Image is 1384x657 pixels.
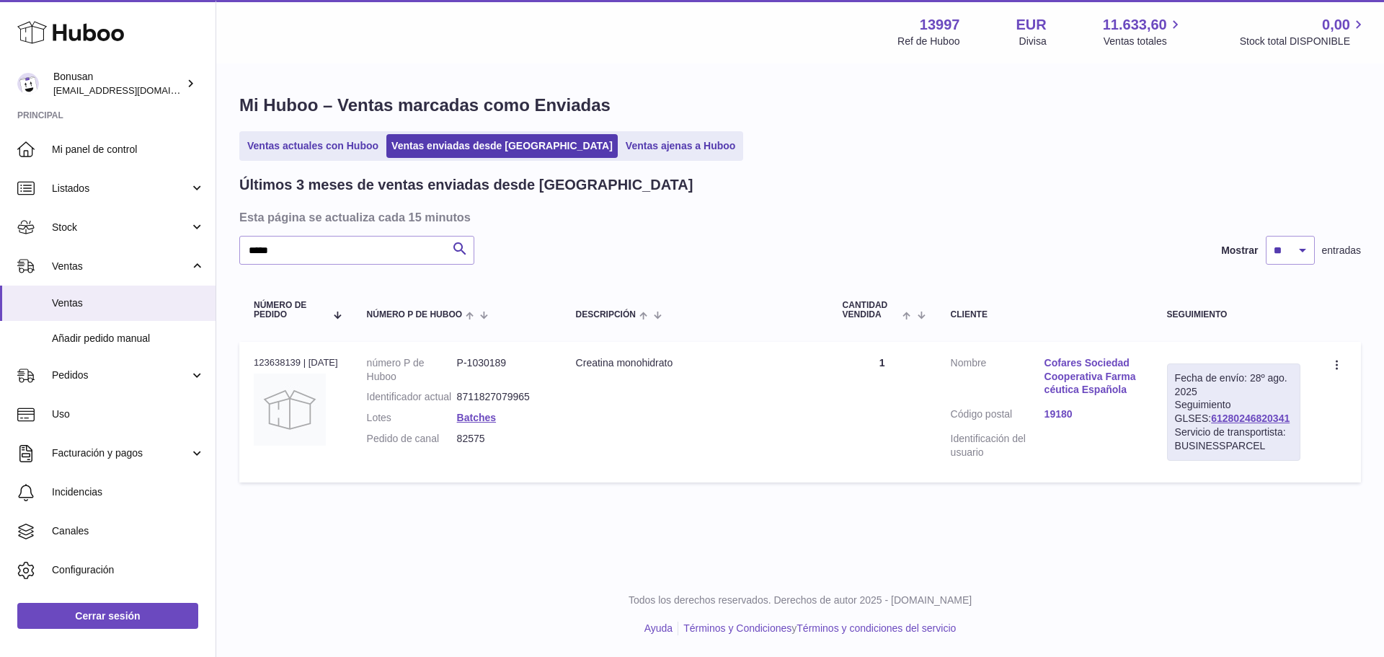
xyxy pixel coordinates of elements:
a: Ventas ajenas a Huboo [621,134,741,158]
a: Ventas actuales con Huboo [242,134,383,158]
div: Seguimiento GLSES: [1167,363,1300,461]
span: Incidencias [52,485,205,499]
span: Uso [52,407,205,421]
h2: Últimos 3 meses de ventas enviadas desde [GEOGRAPHIC_DATA] [239,175,693,195]
span: Pedidos [52,369,190,382]
div: Servicio de transportista: BUSINESSPARCEL [1175,425,1292,453]
div: Divisa [1019,35,1047,48]
span: Ventas totales [1104,35,1184,48]
span: Descripción [576,310,636,319]
div: Fecha de envío: 28º ago. 2025 [1175,371,1292,399]
span: 0,00 [1322,15,1350,35]
div: Bonusan [53,70,183,97]
td: 1 [828,342,936,482]
dd: 8711827079965 [457,390,547,404]
a: Batches [457,412,496,423]
span: Cantidad vendida [843,301,900,319]
span: Canales [52,524,205,538]
strong: 13997 [920,15,960,35]
div: Cliente [951,310,1138,319]
label: Mostrar [1221,244,1258,257]
div: Seguimiento [1167,310,1300,319]
a: Términos y condiciones del servicio [797,622,956,634]
dt: Nombre [951,356,1044,401]
a: Ventas enviadas desde [GEOGRAPHIC_DATA] [386,134,618,158]
div: 123638139 | [DATE] [254,356,338,369]
dt: Código postal [951,407,1044,425]
img: info@bonusan.es [17,73,39,94]
a: Cerrar sesión [17,603,198,629]
span: Stock total DISPONIBLE [1240,35,1367,48]
a: Términos y Condiciones [683,622,791,634]
span: Ventas [52,260,190,273]
li: y [678,622,956,635]
a: 11.633,60 Ventas totales [1103,15,1184,48]
span: número P de Huboo [367,310,462,319]
p: Todos los derechos reservados. Derechos de autor 2025 - [DOMAIN_NAME] [228,594,1372,607]
dt: Lotes [367,411,457,425]
a: Ayuda [644,622,673,634]
a: Cofares Sociedad Cooperativa Farmacéutica Española [1044,356,1138,397]
img: no-photo.jpg [254,374,326,446]
dt: Identificación del usuario [951,432,1044,459]
div: Ref de Huboo [897,35,959,48]
span: Mi panel de control [52,143,205,156]
a: 19180 [1044,407,1138,421]
h1: Mi Huboo – Ventas marcadas como Enviadas [239,94,1361,117]
dd: P-1030189 [457,356,547,384]
dt: Identificador actual [367,390,457,404]
span: entradas [1322,244,1361,257]
a: 0,00 Stock total DISPONIBLE [1240,15,1367,48]
span: Configuración [52,563,205,577]
dt: número P de Huboo [367,356,457,384]
span: [EMAIL_ADDRESS][DOMAIN_NAME] [53,84,212,96]
span: Stock [52,221,190,234]
dd: 82575 [457,432,547,446]
a: 61280246820341 [1211,413,1290,424]
div: Creatina monohidrato [576,356,814,370]
span: 11.633,60 [1103,15,1167,35]
dt: Pedido de canal [367,432,457,446]
strong: EUR [1016,15,1046,35]
span: Añadir pedido manual [52,332,205,345]
h3: Esta página se actualiza cada 15 minutos [239,209,1357,225]
span: Facturación y pagos [52,446,190,460]
span: Listados [52,182,190,195]
span: Número de pedido [254,301,325,319]
span: Ventas [52,296,205,310]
